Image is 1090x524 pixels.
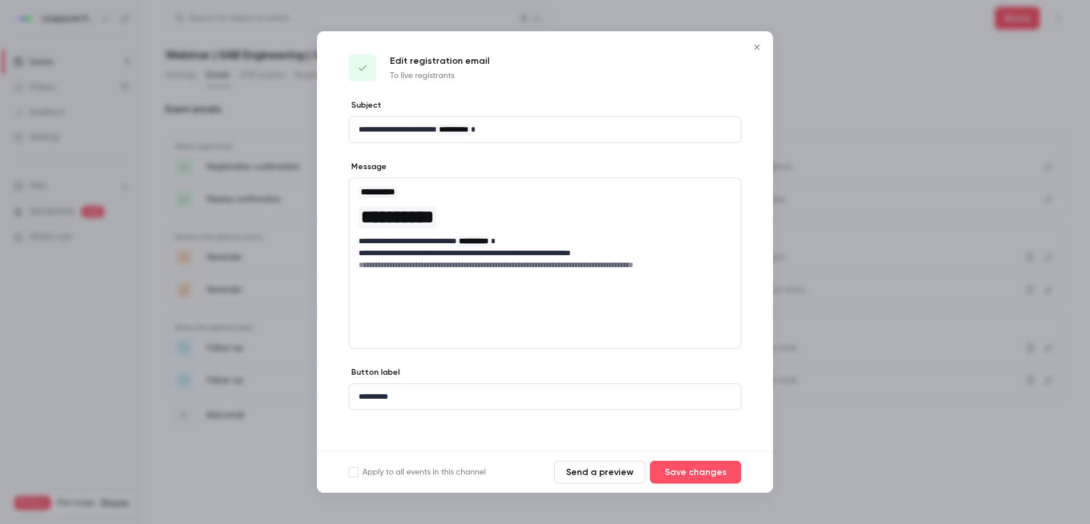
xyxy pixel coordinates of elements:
div: editor [349,384,741,410]
button: Close [746,36,768,59]
p: To live registrants [390,70,490,81]
label: Button label [349,367,400,378]
div: editor [349,178,741,277]
div: editor [349,117,741,142]
label: Subject [349,100,381,111]
label: Apply to all events in this channel [349,466,486,478]
button: Save changes [650,461,741,484]
button: Send a preview [554,461,645,484]
p: Edit registration email [390,54,490,68]
label: Message [349,161,387,173]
